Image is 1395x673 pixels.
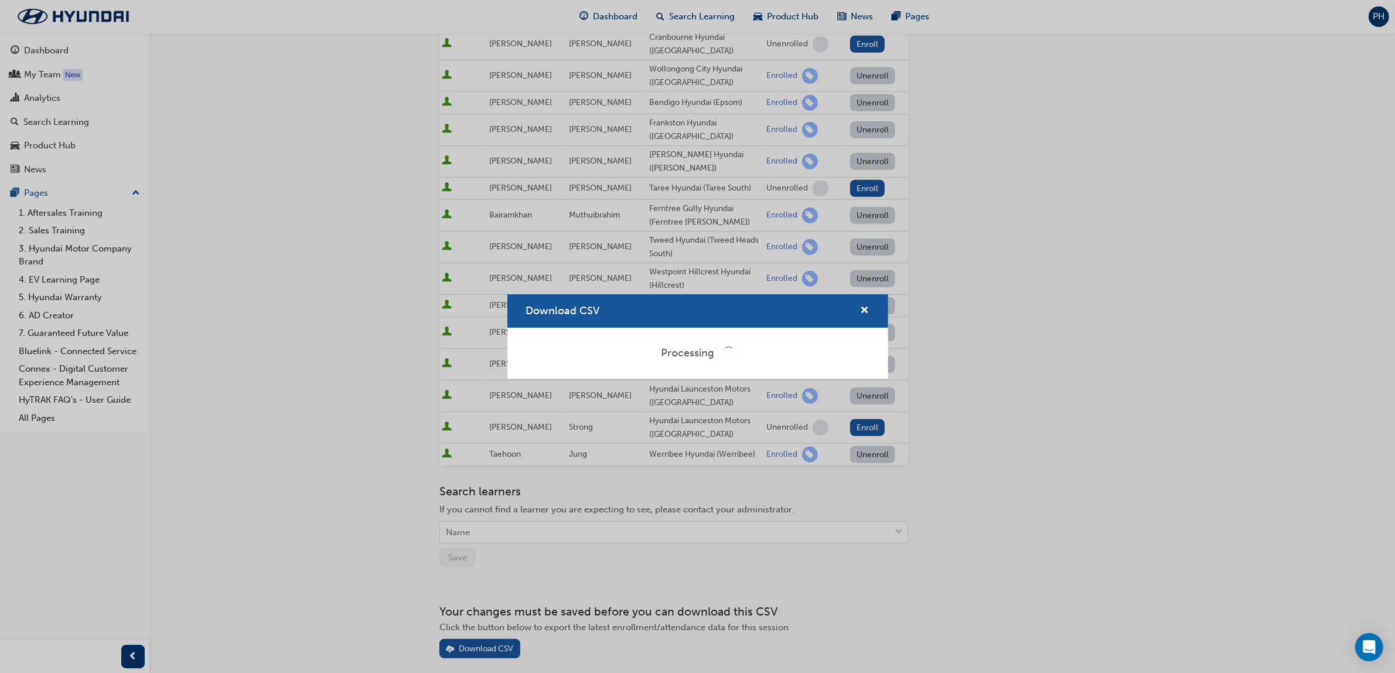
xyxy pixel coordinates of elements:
div: Download CSV [507,294,888,379]
div: Open Intercom Messenger [1355,633,1383,661]
div: Processing [661,346,714,361]
span: cross-icon [861,306,869,317]
span: Download CSV [526,304,600,317]
button: cross-icon [861,304,869,318]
